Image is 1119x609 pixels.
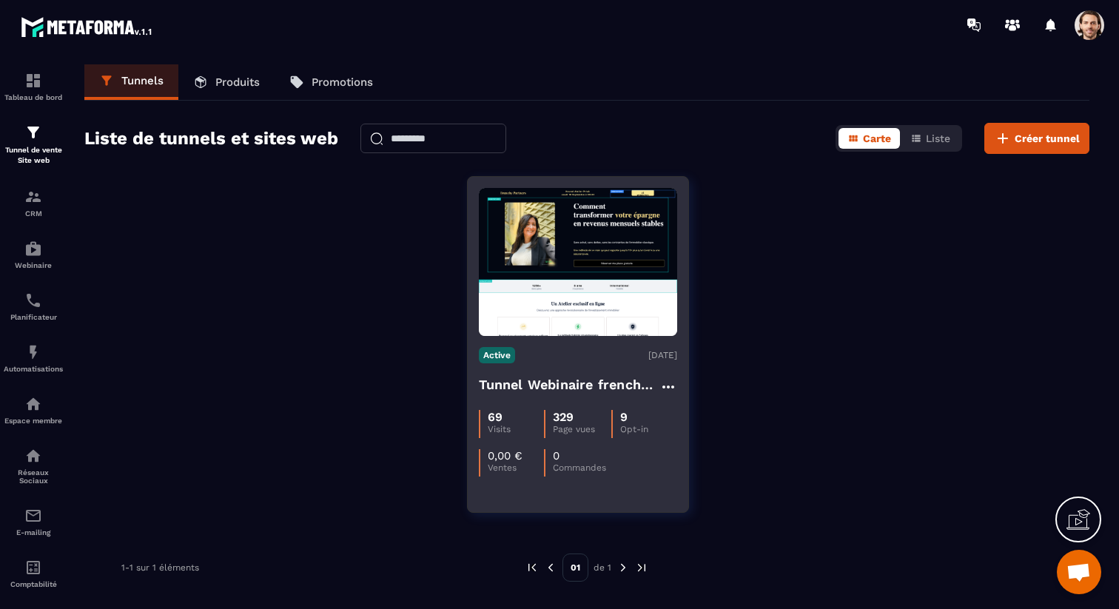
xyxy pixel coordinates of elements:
p: Commandes [553,462,609,473]
img: formation [24,124,42,141]
a: Promotions [275,64,388,100]
p: Visits [488,424,544,434]
a: accountantaccountantComptabilité [4,548,63,599]
p: Webinaire [4,261,63,269]
button: Carte [839,128,900,149]
p: 69 [488,410,503,424]
img: scheduler [24,292,42,309]
img: accountant [24,559,42,576]
p: Page vues [553,424,611,434]
img: formation [24,72,42,90]
p: Produits [215,75,260,89]
img: next [635,561,648,574]
span: Carte [863,132,891,144]
img: automations [24,395,42,413]
img: automations [24,240,42,258]
p: de 1 [594,562,611,573]
img: next [616,561,630,574]
p: [DATE] [648,350,677,360]
p: 0,00 € [488,449,522,462]
div: Ouvrir le chat [1057,550,1101,594]
h2: Liste de tunnels et sites web [84,124,338,153]
img: automations [24,343,42,361]
a: schedulerschedulerPlanificateur [4,280,63,332]
h4: Tunnel Webinaire frenchy partners [479,374,659,395]
p: E-mailing [4,528,63,536]
p: 329 [553,410,574,424]
button: Liste [901,128,959,149]
a: Produits [178,64,275,100]
p: CRM [4,209,63,218]
p: Espace membre [4,417,63,425]
p: 9 [620,410,628,424]
p: Automatisations [4,365,63,373]
img: logo [21,13,154,40]
p: Réseaux Sociaux [4,468,63,485]
p: Tableau de bord [4,93,63,101]
a: automationsautomationsWebinaire [4,229,63,280]
a: Tunnels [84,64,178,100]
p: Comptabilité [4,580,63,588]
span: Créer tunnel [1015,131,1080,146]
a: social-networksocial-networkRéseaux Sociaux [4,436,63,496]
p: Opt-in [620,424,676,434]
a: emailemailE-mailing [4,496,63,548]
p: Tunnels [121,74,164,87]
p: Active [479,347,515,363]
p: Tunnel de vente Site web [4,145,63,166]
p: 0 [553,449,559,462]
p: 01 [562,554,588,582]
img: social-network [24,447,42,465]
img: prev [525,561,539,574]
a: formationformationTunnel de vente Site web [4,112,63,177]
p: Promotions [312,75,373,89]
img: prev [544,561,557,574]
img: image [479,188,677,336]
img: formation [24,188,42,206]
img: email [24,507,42,525]
a: formationformationCRM [4,177,63,229]
p: Planificateur [4,313,63,321]
a: automationsautomationsAutomatisations [4,332,63,384]
p: Ventes [488,462,544,473]
button: Créer tunnel [984,123,1089,154]
a: formationformationTableau de bord [4,61,63,112]
p: 1-1 sur 1 éléments [121,562,199,573]
span: Liste [926,132,950,144]
a: automationsautomationsEspace membre [4,384,63,436]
